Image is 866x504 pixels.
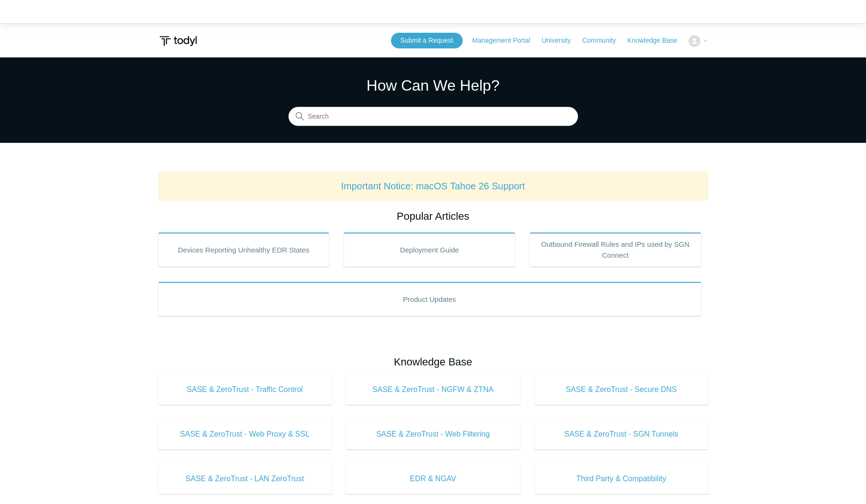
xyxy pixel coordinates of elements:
[360,429,506,440] span: SASE & ZeroTrust - Web Filtering
[534,374,708,405] a: SASE & ZeroTrust - Secure DNS
[158,282,701,316] a: Product Updates
[172,473,318,485] span: SASE & ZeroTrust - LAN ZeroTrust
[582,36,625,46] a: Community
[172,384,318,395] span: SASE & ZeroTrust - Traffic Control
[627,36,687,46] a: Knowledge Base
[158,419,332,449] a: SASE & ZeroTrust - Web Proxy & SSL
[360,384,506,395] span: SASE & ZeroTrust - NGFW & ZTNA
[289,74,578,97] h1: How Can We Help?
[530,233,701,267] a: Outbound Firewall Rules and IPs used by SGN Connect
[534,419,708,449] a: SASE & ZeroTrust - SGN Tunnels
[289,107,578,126] input: Search
[549,384,694,395] span: SASE & ZeroTrust - Secure DNS
[341,181,525,191] a: Important Notice: macOS Tahoe 26 Support
[158,374,332,405] a: SASE & ZeroTrust - Traffic Control
[549,473,694,485] span: Third Party & Compatibility
[158,208,708,224] h2: Popular Articles
[344,233,515,267] a: Deployment Guide
[534,464,708,494] a: Third Party & Compatibility
[346,464,520,494] a: EDR & NGAV
[472,36,540,46] a: Management Portal
[549,429,694,440] span: SASE & ZeroTrust - SGN Tunnels
[158,464,332,494] a: SASE & ZeroTrust - LAN ZeroTrust
[541,36,580,46] a: University
[391,33,463,48] a: Submit a Request
[158,354,708,370] h2: Knowledge Base
[158,233,330,267] a: Devices Reporting Unhealthy EDR States
[158,32,198,50] img: Todyl Support Center Help Center home page
[346,374,520,405] a: SASE & ZeroTrust - NGFW & ZTNA
[172,429,318,440] span: SASE & ZeroTrust - Web Proxy & SSL
[360,473,506,485] span: EDR & NGAV
[346,419,520,449] a: SASE & ZeroTrust - Web Filtering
